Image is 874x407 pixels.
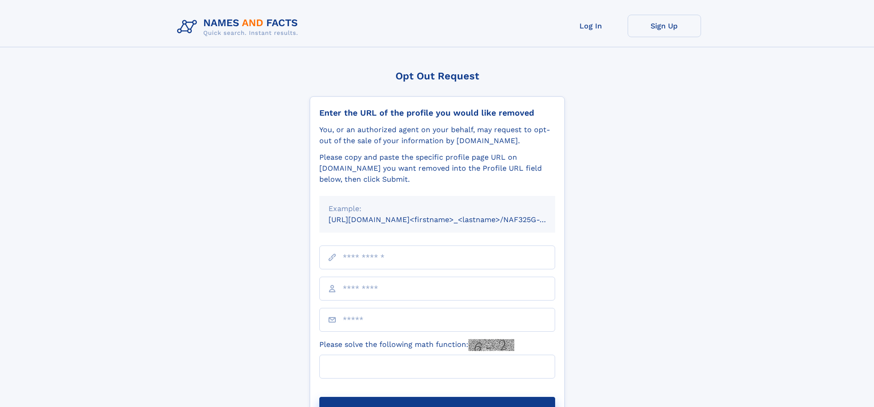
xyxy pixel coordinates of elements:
[319,339,514,351] label: Please solve the following math function:
[319,108,555,118] div: Enter the URL of the profile you would like removed
[628,15,701,37] a: Sign Up
[173,15,306,39] img: Logo Names and Facts
[328,203,546,214] div: Example:
[328,215,573,224] small: [URL][DOMAIN_NAME]<firstname>_<lastname>/NAF325G-xxxxxxxx
[319,124,555,146] div: You, or an authorized agent on your behalf, may request to opt-out of the sale of your informatio...
[554,15,628,37] a: Log In
[310,70,565,82] div: Opt Out Request
[319,152,555,185] div: Please copy and paste the specific profile page URL on [DOMAIN_NAME] you want removed into the Pr...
